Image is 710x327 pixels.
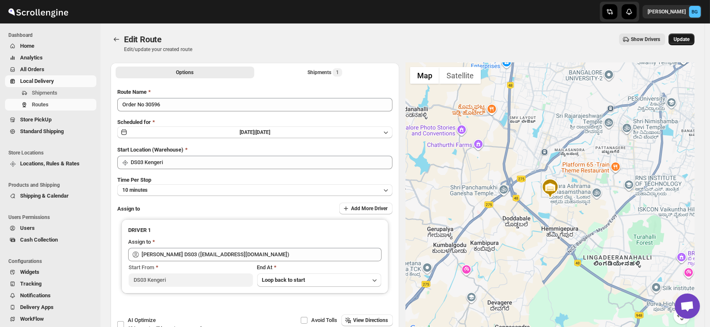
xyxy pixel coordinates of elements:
[20,292,51,299] span: Notifications
[5,40,96,52] button: Home
[5,87,96,99] button: Shipments
[669,33,695,45] button: Update
[131,156,392,169] input: Search location
[5,313,96,325] button: WorkFlow
[307,68,342,77] div: Shipments
[20,304,54,310] span: Delivery Apps
[128,238,151,246] div: Assign to
[8,149,96,156] span: Store Locations
[339,203,392,214] button: Add More Driver
[117,98,392,111] input: Eg: Bengaluru Route
[32,90,57,96] span: Shipments
[5,190,96,202] button: Shipping & Calendar
[5,158,96,170] button: Locations, Rules & Rates
[8,32,96,39] span: Dashboard
[341,314,393,326] button: View Directions
[336,69,339,76] span: 1
[8,214,96,221] span: Users Permissions
[20,316,44,322] span: WorkFlow
[240,129,256,135] span: [DATE] |
[20,281,41,287] span: Tracking
[122,187,147,193] span: 10 minutes
[20,66,44,72] span: All Orders
[8,258,96,265] span: Configurations
[8,182,96,188] span: Products and Shipping
[7,1,70,22] img: ScrollEngine
[124,46,192,53] p: Edit/update your created route
[111,33,122,45] button: Routes
[20,160,80,167] span: Locations, Rules & Rates
[257,263,381,272] div: End At
[353,317,388,324] span: View Directions
[129,264,154,270] span: Start From
[117,126,392,138] button: [DATE]|[DATE]
[257,273,381,287] button: Loop back to start
[256,129,270,135] span: [DATE]
[32,101,49,108] span: Routes
[648,8,686,15] p: [PERSON_NAME]
[675,294,700,319] div: Open chat
[20,78,54,84] span: Local Delivery
[256,67,395,78] button: Selected Shipments
[5,290,96,301] button: Notifications
[674,36,689,43] span: Update
[142,248,382,261] input: Search assignee
[643,5,702,18] button: User menu
[20,237,58,243] span: Cash Collection
[124,34,162,44] span: Edit Route
[5,278,96,290] button: Tracking
[410,67,439,84] button: Show street map
[5,222,96,234] button: Users
[689,6,701,18] span: Brajesh Giri
[439,67,481,84] button: Show satellite imagery
[631,36,660,43] span: Show Drivers
[5,234,96,246] button: Cash Collection
[5,266,96,278] button: Widgets
[692,9,698,15] text: BG
[20,128,64,134] span: Standard Shipping
[117,119,151,125] span: Scheduled for
[674,307,690,324] button: Map camera controls
[20,116,52,123] span: Store PickUp
[20,269,39,275] span: Widgets
[5,301,96,313] button: Delivery Apps
[20,193,69,199] span: Shipping & Calendar
[117,147,183,153] span: Start Location (Warehouse)
[20,54,43,61] span: Analytics
[619,33,665,45] button: Show Drivers
[262,277,305,283] span: Loop back to start
[117,177,151,183] span: Time Per Stop
[351,205,387,212] span: Add More Driver
[5,52,96,64] button: Analytics
[117,184,392,196] button: 10 minutes
[117,89,147,95] span: Route Name
[116,67,254,78] button: All Route Options
[5,99,96,111] button: Routes
[128,226,382,234] h3: DRIVER 1
[111,81,399,327] div: All Route Options
[117,206,140,212] span: Assign to
[176,69,194,76] span: Options
[20,43,34,49] span: Home
[5,64,96,75] button: All Orders
[20,225,35,231] span: Users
